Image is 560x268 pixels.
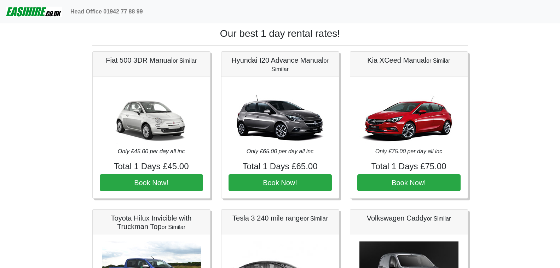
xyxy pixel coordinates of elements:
[229,214,332,222] h5: Tesla 3 240 mile range
[247,148,313,154] i: Only £65.00 per day all inc
[359,84,458,147] img: Kia XCeed Manual
[357,161,461,172] h4: Total 1 Days £75.00
[231,84,330,147] img: Hyundai I20 Advance Manual
[229,174,332,191] button: Book Now!
[357,174,461,191] button: Book Now!
[173,58,197,64] small: or Similar
[357,214,461,222] h5: Volkswagen Caddy
[70,8,143,15] b: Head Office 01942 77 88 99
[271,58,329,72] small: or Similar
[68,5,146,19] a: Head Office 01942 77 88 99
[229,161,332,172] h4: Total 1 Days £65.00
[229,56,332,73] h5: Hyundai I20 Advance Manual
[118,148,185,154] i: Only £45.00 per day all inc
[304,216,328,222] small: or Similar
[100,174,203,191] button: Book Now!
[100,214,203,231] h5: Toyota Hilux Invicible with Truckman Top
[162,224,186,230] small: or Similar
[92,28,468,40] h1: Our best 1 day rental rates!
[100,56,203,64] h5: Fiat 500 3DR Manual
[6,5,62,19] img: easihire_logo_small.png
[375,148,442,154] i: Only £75.00 per day all inc
[102,84,201,147] img: Fiat 500 3DR Manual
[100,161,203,172] h4: Total 1 Days £45.00
[427,216,451,222] small: or Similar
[426,58,450,64] small: or Similar
[357,56,461,64] h5: Kia XCeed Manual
